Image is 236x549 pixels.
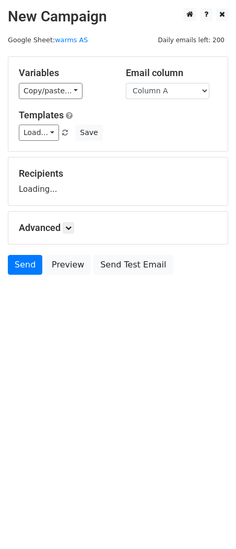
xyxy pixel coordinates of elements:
h2: New Campaign [8,8,228,26]
h5: Recipients [19,168,217,179]
a: Daily emails left: 200 [154,36,228,44]
h5: Advanced [19,222,217,234]
div: Loading... [19,168,217,195]
h5: Variables [19,67,110,79]
a: Load... [19,125,59,141]
button: Save [75,125,102,141]
h5: Email column [126,67,217,79]
a: Send [8,255,42,275]
small: Google Sheet: [8,36,88,44]
a: warms AS [55,36,88,44]
span: Daily emails left: 200 [154,34,228,46]
a: Templates [19,109,64,120]
a: Copy/paste... [19,83,82,99]
a: Preview [45,255,91,275]
a: Send Test Email [93,255,173,275]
